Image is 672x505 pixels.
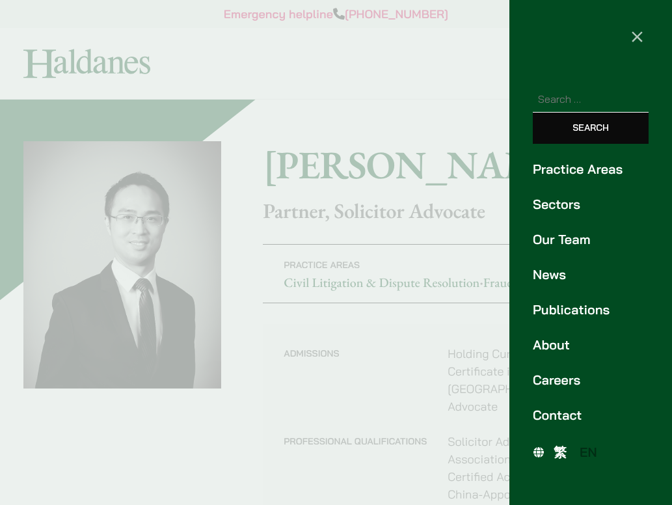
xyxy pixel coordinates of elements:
input: Search [533,113,649,144]
a: 繁 [547,441,573,463]
span: 繁 [554,444,567,460]
span: EN [580,444,597,460]
a: News [533,265,649,284]
a: Practice Areas [533,159,649,179]
a: Sectors [533,195,649,214]
a: EN [573,441,604,463]
span: × [630,22,644,48]
input: Search for: [533,86,649,113]
a: Careers [533,370,649,390]
a: Contact [533,405,649,425]
a: Publications [533,300,649,320]
a: About [533,335,649,355]
a: Our Team [533,230,649,249]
